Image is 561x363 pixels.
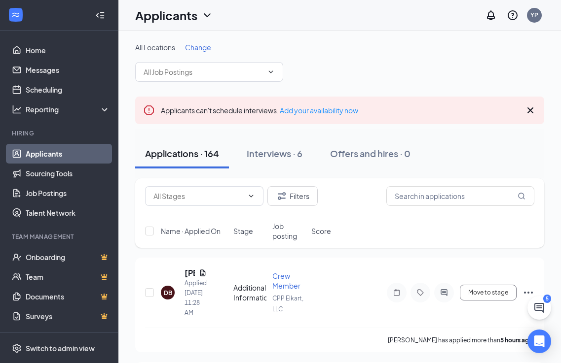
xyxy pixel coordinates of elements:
[11,10,21,20] svg: WorkstreamLogo
[26,80,110,99] a: Scheduling
[233,283,266,302] div: Additional Information
[386,186,534,206] input: Search in applications
[523,287,534,298] svg: Ellipses
[12,129,108,137] div: Hiring
[507,9,519,21] svg: QuestionInfo
[272,271,300,290] span: Crew Member
[26,343,95,353] div: Switch to admin view
[135,7,197,24] h1: Applicants
[26,104,111,114] div: Reporting
[533,302,545,314] svg: ChatActive
[145,147,219,160] div: Applications · 164
[153,191,243,201] input: All Stages
[527,330,551,353] div: Open Intercom Messenger
[185,43,211,52] span: Change
[388,336,534,344] p: [PERSON_NAME] has applied more than .
[164,289,172,297] div: DB
[267,186,318,206] button: Filter Filters
[26,60,110,80] a: Messages
[280,106,358,115] a: Add your availability now
[26,267,110,287] a: TeamCrown
[201,9,213,21] svg: ChevronDown
[26,183,110,203] a: Job Postings
[161,226,221,236] span: Name · Applied On
[276,190,288,202] svg: Filter
[247,147,302,160] div: Interviews · 6
[143,104,155,116] svg: Error
[135,43,175,52] span: All Locations
[272,221,305,241] span: Job posting
[485,9,497,21] svg: Notifications
[391,289,403,297] svg: Note
[330,147,411,160] div: Offers and hires · 0
[26,287,110,306] a: DocumentsCrown
[311,226,331,236] span: Score
[460,285,517,300] button: Move to stage
[161,106,358,115] span: Applicants can't schedule interviews.
[26,144,110,164] a: Applicants
[26,203,110,223] a: Talent Network
[12,232,108,241] div: Team Management
[144,66,263,77] input: All Job Postings
[26,40,110,60] a: Home
[527,296,551,320] button: ChatActive
[26,247,110,267] a: OnboardingCrown
[247,192,255,200] svg: ChevronDown
[185,267,195,278] h5: [PERSON_NAME]
[12,104,22,114] svg: Analysis
[518,192,525,200] svg: MagnifyingGlass
[524,104,536,116] svg: Cross
[12,343,22,353] svg: Settings
[530,11,538,19] div: YP
[272,295,303,313] span: CPP Elkart, LLC
[233,226,253,236] span: Stage
[438,289,450,297] svg: ActiveChat
[95,10,105,20] svg: Collapse
[414,289,426,297] svg: Tag
[267,68,275,76] svg: ChevronDown
[185,278,207,318] div: Applied [DATE] 11:28 AM
[199,269,207,277] svg: Document
[26,164,110,183] a: Sourcing Tools
[543,295,551,303] div: 5
[26,306,110,326] a: SurveysCrown
[500,336,533,344] b: 5 hours ago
